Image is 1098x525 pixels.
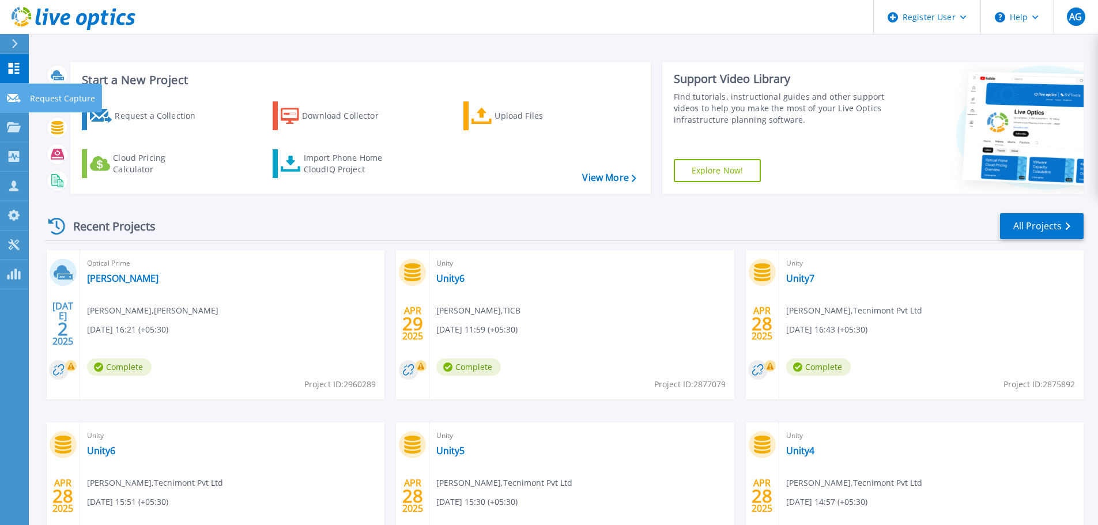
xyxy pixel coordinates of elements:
[302,104,394,127] div: Download Collector
[87,323,168,336] span: [DATE] 16:21 (+05:30)
[402,491,423,501] span: 28
[786,429,1077,442] span: Unity
[436,323,518,336] span: [DATE] 11:59 (+05:30)
[87,304,218,317] span: [PERSON_NAME] , [PERSON_NAME]
[786,445,814,456] a: Unity4
[402,319,423,328] span: 29
[44,212,171,240] div: Recent Projects
[87,257,378,270] span: Optical Prime
[674,91,889,126] div: Find tutorials, instructional guides and other support videos to help you make the most of your L...
[87,273,159,284] a: [PERSON_NAME]
[786,273,814,284] a: Unity7
[52,491,73,501] span: 28
[786,304,922,317] span: [PERSON_NAME] , Tecnimont Pvt Ltd
[402,475,424,517] div: APR 2025
[52,303,74,345] div: [DATE] 2025
[752,319,772,328] span: 28
[786,257,1077,270] span: Unity
[30,84,95,114] p: Request Capture
[436,304,520,317] span: [PERSON_NAME] , TICB
[87,429,378,442] span: Unity
[82,149,210,178] a: Cloud Pricing Calculator
[436,257,727,270] span: Unity
[113,152,205,175] div: Cloud Pricing Calculator
[751,475,773,517] div: APR 2025
[87,477,223,489] span: [PERSON_NAME] , Tecnimont Pvt Ltd
[436,429,727,442] span: Unity
[463,101,592,130] a: Upload Files
[436,496,518,508] span: [DATE] 15:30 (+05:30)
[304,152,394,175] div: Import Phone Home CloudIQ Project
[752,491,772,501] span: 28
[495,104,587,127] div: Upload Files
[436,477,572,489] span: [PERSON_NAME] , Tecnimont Pvt Ltd
[786,496,867,508] span: [DATE] 14:57 (+05:30)
[436,445,465,456] a: Unity5
[1003,378,1075,391] span: Project ID: 2875892
[82,74,636,86] h3: Start a New Project
[1069,12,1082,21] span: AG
[87,358,152,376] span: Complete
[582,172,636,183] a: View More
[1000,213,1084,239] a: All Projects
[674,71,889,86] div: Support Video Library
[87,496,168,508] span: [DATE] 15:51 (+05:30)
[786,477,922,489] span: [PERSON_NAME] , Tecnimont Pvt Ltd
[674,159,761,182] a: Explore Now!
[115,104,207,127] div: Request a Collection
[304,378,376,391] span: Project ID: 2960289
[786,323,867,336] span: [DATE] 16:43 (+05:30)
[82,101,210,130] a: Request a Collection
[654,378,726,391] span: Project ID: 2877079
[436,273,465,284] a: Unity6
[402,303,424,345] div: APR 2025
[786,358,851,376] span: Complete
[273,101,401,130] a: Download Collector
[52,475,74,517] div: APR 2025
[58,324,68,334] span: 2
[751,303,773,345] div: APR 2025
[436,358,501,376] span: Complete
[87,445,115,456] a: Unity6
